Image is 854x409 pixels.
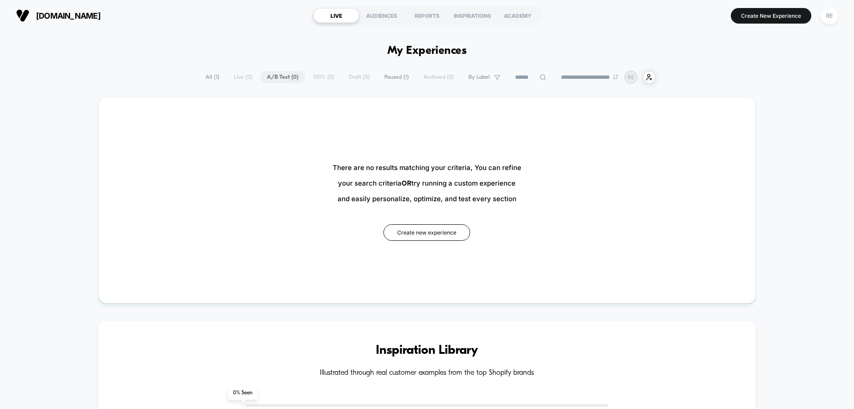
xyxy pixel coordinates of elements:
[207,112,229,134] button: Play, NEW DEMO 2025-VEED.mp4
[450,8,495,23] div: INSPIRATIONS
[359,8,404,23] div: AUDIENCES
[16,9,29,22] img: Visually logo
[378,71,415,83] span: Paused ( 1 )
[228,386,258,400] span: 0 % Seen
[125,369,729,377] h4: Illustrated through real customer examples from the top Shopify brands
[818,7,841,25] button: RE
[468,74,490,81] span: By Label
[402,179,411,187] b: OR
[821,7,838,24] div: RE
[613,74,618,80] img: end
[383,224,470,241] button: Create new experience
[199,71,226,83] span: All ( 1 )
[36,11,101,20] span: [DOMAIN_NAME]
[7,215,431,223] input: Seek
[4,227,19,241] button: Play, NEW DEMO 2025-VEED.mp4
[314,8,359,23] div: LIVE
[628,74,634,81] p: RE
[330,229,354,239] div: Duration
[125,344,729,358] h3: Inspiration Library
[333,160,521,207] span: There are no results matching your criteria, You can refine your search criteria try running a cu...
[495,8,540,23] div: ACADEMY
[309,229,329,239] div: Current time
[731,8,811,24] button: Create New Experience
[13,8,103,23] button: [DOMAIN_NAME]
[371,230,398,238] input: Volume
[404,8,450,23] div: REPORTS
[387,45,467,57] h1: My Experiences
